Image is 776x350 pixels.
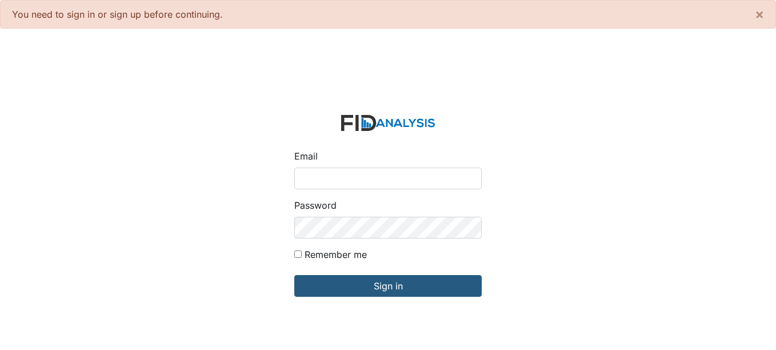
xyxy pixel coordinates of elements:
[305,248,367,261] label: Remember me
[341,115,435,132] img: logo-2fc8c6e3336f68795322cb6e9a2b9007179b544421de10c17bdaae8622450297.svg
[743,1,775,28] button: ×
[294,275,482,297] input: Sign in
[755,6,764,22] span: ×
[294,149,318,163] label: Email
[294,198,337,212] label: Password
